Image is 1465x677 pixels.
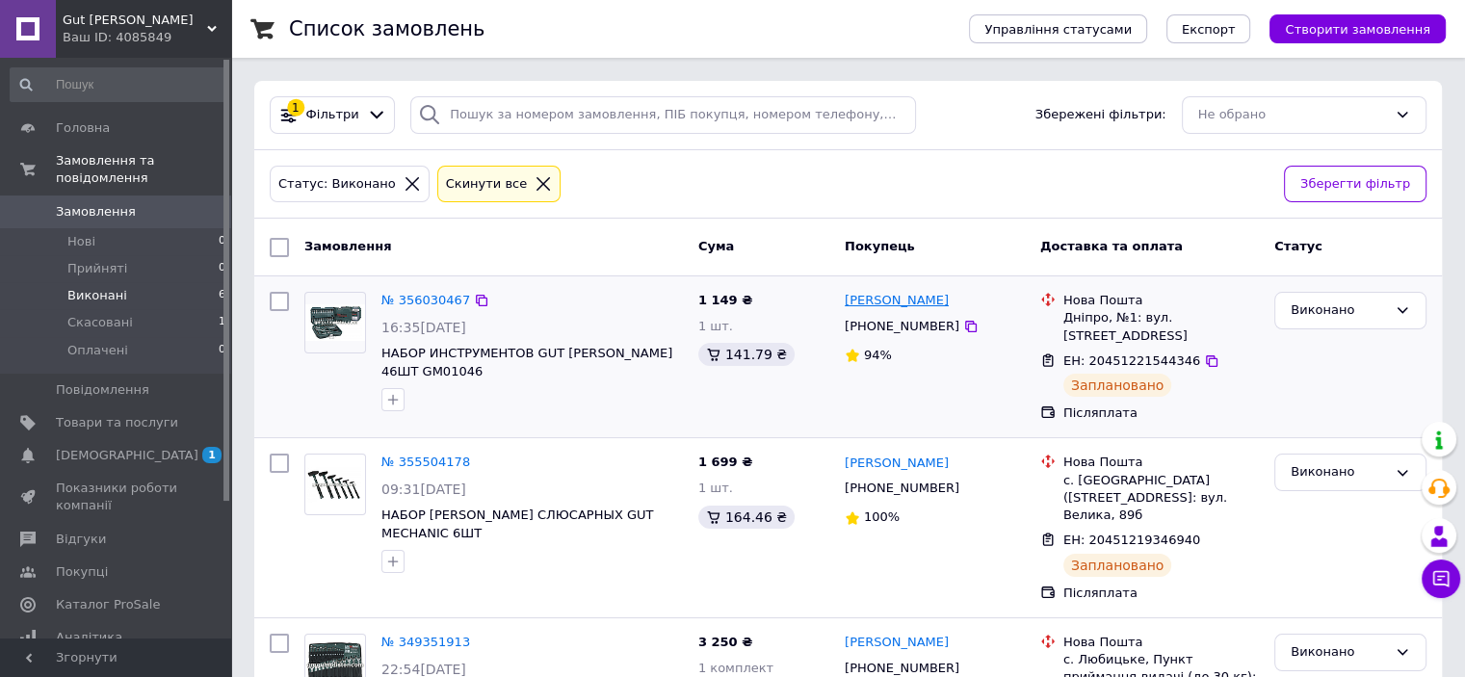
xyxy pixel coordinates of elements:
span: Замовлення та повідомлення [56,152,231,187]
span: Товари та послуги [56,414,178,431]
span: Фільтри [306,106,359,124]
span: 1 [219,314,225,331]
span: Покупець [845,239,915,253]
span: Виконані [67,287,127,304]
h1: Список замовлень [289,17,484,40]
a: Створити замовлення [1250,21,1446,36]
span: 6 [219,287,225,304]
span: Нові [67,233,95,250]
div: с. [GEOGRAPHIC_DATA] ([STREET_ADDRESS]: вул. Велика, 89б [1063,472,1259,525]
a: НАБОР ИНСТРУМЕНТОВ GUT [PERSON_NAME] 46ШТ GM01046 [381,346,672,378]
span: 94% [864,348,892,362]
div: Статус: Виконано [275,174,400,195]
span: 1 [202,447,222,463]
span: 1 шт. [698,481,733,495]
span: Доставка та оплата [1040,239,1183,253]
input: Пошук за номером замовлення, ПІБ покупця, номером телефону, Email, номером накладної [410,96,916,134]
span: Створити замовлення [1285,22,1430,37]
div: Нова Пошта [1063,634,1259,651]
a: № 355504178 [381,455,470,469]
div: Заплановано [1063,554,1172,577]
span: 0 [219,233,225,250]
span: Експорт [1182,22,1236,37]
div: 164.46 ₴ [698,506,795,529]
button: Чат з покупцем [1422,560,1460,598]
div: Заплановано [1063,374,1172,397]
a: [PERSON_NAME] [845,634,949,652]
div: Дніпро, №1: вул. [STREET_ADDRESS] [1063,309,1259,344]
img: Фото товару [305,467,365,503]
div: Cкинути все [442,174,532,195]
span: Відгуки [56,531,106,548]
span: ЕН: 20451219346940 [1063,533,1200,547]
span: Cума [698,239,734,253]
span: 3 250 ₴ [698,635,752,649]
span: Скасовані [67,314,133,331]
span: 100% [864,509,900,524]
button: Зберегти фільтр [1284,166,1426,203]
div: [PHONE_NUMBER] [841,476,963,501]
div: 141.79 ₴ [698,343,795,366]
span: ЕН: 20451221544346 [1063,353,1200,368]
div: Не обрано [1198,105,1387,125]
div: Виконано [1291,642,1387,663]
a: [PERSON_NAME] [845,455,949,473]
input: Пошук [10,67,227,102]
button: Управління статусами [969,14,1147,43]
span: 0 [219,260,225,277]
a: Фото товару [304,292,366,353]
span: Головна [56,119,110,137]
a: № 356030467 [381,293,470,307]
span: Показники роботи компанії [56,480,178,514]
div: Виконано [1291,300,1387,321]
span: 09:31[DATE] [381,482,466,497]
span: Повідомлення [56,381,149,399]
span: 1 699 ₴ [698,455,752,469]
span: 1 комплект [698,661,773,675]
span: Управління статусами [984,22,1132,37]
span: Прийняті [67,260,127,277]
span: Gut Meister [63,12,207,29]
div: Виконано [1291,462,1387,482]
span: Замовлення [304,239,391,253]
span: 16:35[DATE] [381,320,466,335]
div: 1 [287,99,304,117]
button: Створити замовлення [1269,14,1446,43]
span: Замовлення [56,203,136,221]
div: Післяплата [1063,404,1259,422]
div: Нова Пошта [1063,454,1259,471]
span: Статус [1274,239,1322,253]
button: Експорт [1166,14,1251,43]
span: 1 шт. [698,319,733,333]
img: Фото товару [305,304,365,341]
span: Каталог ProSale [56,596,160,613]
a: [PERSON_NAME] [845,292,949,310]
span: 0 [219,342,225,359]
span: Аналітика [56,629,122,646]
span: Покупці [56,563,108,581]
div: Нова Пошта [1063,292,1259,309]
a: Фото товару [304,454,366,515]
span: 1 149 ₴ [698,293,752,307]
span: [DEMOGRAPHIC_DATA] [56,447,198,464]
span: Оплачені [67,342,128,359]
div: Післяплата [1063,585,1259,602]
div: Ваш ID: 4085849 [63,29,231,46]
a: № 349351913 [381,635,470,649]
span: 22:54[DATE] [381,662,466,677]
div: [PHONE_NUMBER] [841,314,963,339]
a: НАБОР [PERSON_NAME] СЛЮСАРНЫХ GUT MECHANIC 6ШТ [381,508,653,540]
span: Збережені фільтри: [1035,106,1166,124]
span: Зберегти фільтр [1300,174,1410,195]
